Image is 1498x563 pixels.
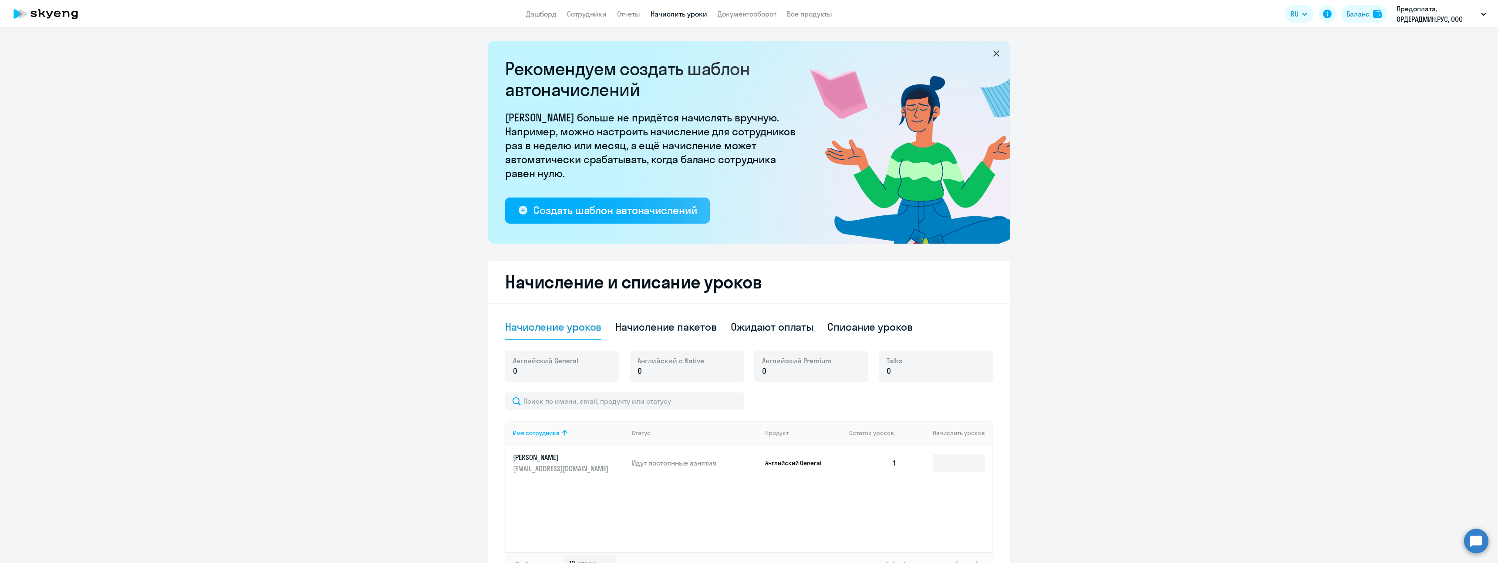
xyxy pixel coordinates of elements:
[615,320,716,334] div: Начисление пакетов
[632,458,758,468] p: Идут постоянные занятия
[765,429,789,437] div: Продукт
[903,421,992,445] th: Начислить уроков
[638,365,642,377] span: 0
[1346,9,1370,19] div: Баланс
[1397,3,1478,24] p: Предоплата, ОРДЕРАДМИН.РУС, ООО
[505,58,801,100] h2: Рекомендуем создать шаблон автоначислений
[513,452,611,462] p: [PERSON_NAME]
[505,320,601,334] div: Начисление уроков
[765,429,843,437] div: Продукт
[526,10,557,18] a: Дашборд
[505,198,710,224] button: Создать шаблон автоначислений
[887,356,902,365] span: Talks
[1285,5,1313,23] button: RU
[762,356,831,365] span: Английский Premium
[731,320,814,334] div: Ожидают оплаты
[887,365,891,377] span: 0
[638,356,704,365] span: Английский с Native
[1291,9,1299,19] span: RU
[567,10,607,18] a: Сотрудники
[842,445,903,481] td: 1
[505,271,993,292] h2: Начисление и списание уроков
[718,10,776,18] a: Документооборот
[651,10,707,18] a: Начислить уроки
[513,452,625,473] a: [PERSON_NAME][EMAIL_ADDRESS][DOMAIN_NAME]
[513,464,611,473] p: [EMAIL_ADDRESS][DOMAIN_NAME]
[1392,3,1491,24] button: Предоплата, ОРДЕРАДМИН.РУС, ООО
[505,392,744,410] input: Поиск по имени, email, продукту или статусу
[827,320,913,334] div: Списание уроков
[505,111,801,180] p: [PERSON_NAME] больше не придётся начислять вручную. Например, можно настроить начисление для сотр...
[617,10,640,18] a: Отчеты
[1373,10,1382,18] img: balance
[513,429,625,437] div: Имя сотрудника
[513,356,578,365] span: Английский General
[632,429,651,437] div: Статус
[513,365,517,377] span: 0
[762,365,766,377] span: 0
[513,429,560,437] div: Имя сотрудника
[849,429,894,437] span: Остаток уроков
[787,10,832,18] a: Все продукты
[1341,5,1387,23] button: Балансbalance
[533,203,697,217] div: Создать шаблон автоначислений
[765,459,830,467] p: Английский General
[632,429,758,437] div: Статус
[849,429,903,437] div: Остаток уроков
